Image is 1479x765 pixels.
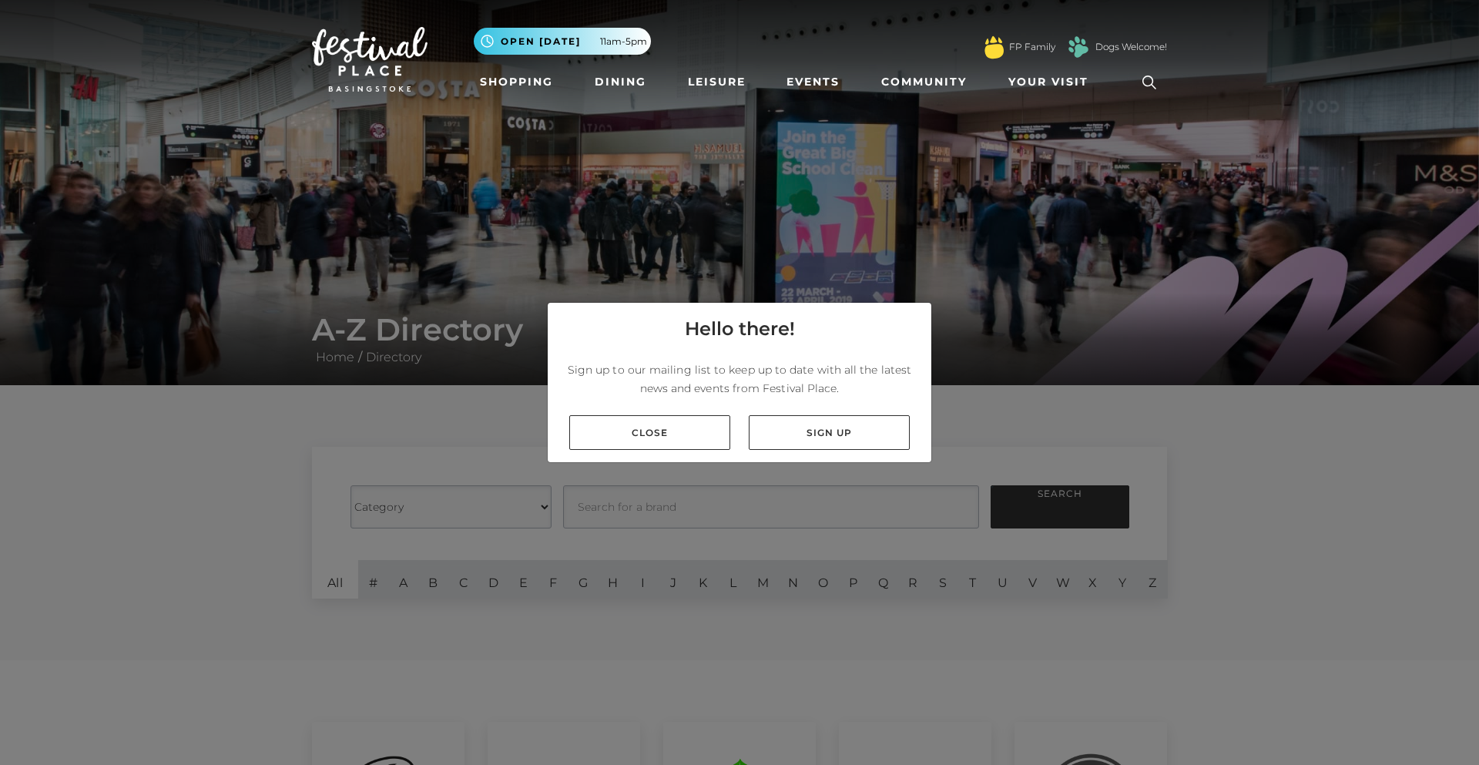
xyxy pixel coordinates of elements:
[569,415,730,450] a: Close
[685,315,795,343] h4: Hello there!
[501,35,581,49] span: Open [DATE]
[749,415,910,450] a: Sign up
[1009,40,1055,54] a: FP Family
[312,27,428,92] img: Festival Place Logo
[780,68,846,96] a: Events
[875,68,973,96] a: Community
[474,68,559,96] a: Shopping
[1002,68,1102,96] a: Your Visit
[600,35,647,49] span: 11am-5pm
[560,361,919,398] p: Sign up to our mailing list to keep up to date with all the latest news and events from Festival ...
[682,68,752,96] a: Leisure
[589,68,652,96] a: Dining
[1008,74,1088,90] span: Your Visit
[1095,40,1167,54] a: Dogs Welcome!
[474,28,651,55] button: Open [DATE] 11am-5pm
